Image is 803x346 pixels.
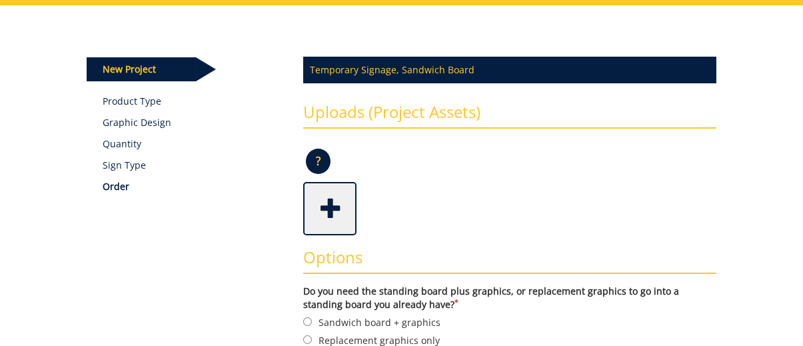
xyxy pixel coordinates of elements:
p: Order [103,180,283,193]
p: Sign Type [103,159,283,172]
label: Sandwich board + graphics [303,315,716,329]
a: Product Type [103,95,283,108]
p: Temporary Signage, Sandwich Board [303,57,716,83]
label: Do you need the standing board plus graphics, or replacement graphics to go into a standing board... [303,285,716,311]
p: ? [306,149,331,174]
p: New Project [87,57,196,81]
h3: Uploads (Project Assets) [303,103,716,129]
p: Quantity [103,137,283,151]
input: Replacement graphics only [303,335,312,344]
p: Graphic Design [103,116,283,129]
h3: Options [303,249,716,274]
input: Sandwich board + graphics [303,317,312,326]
